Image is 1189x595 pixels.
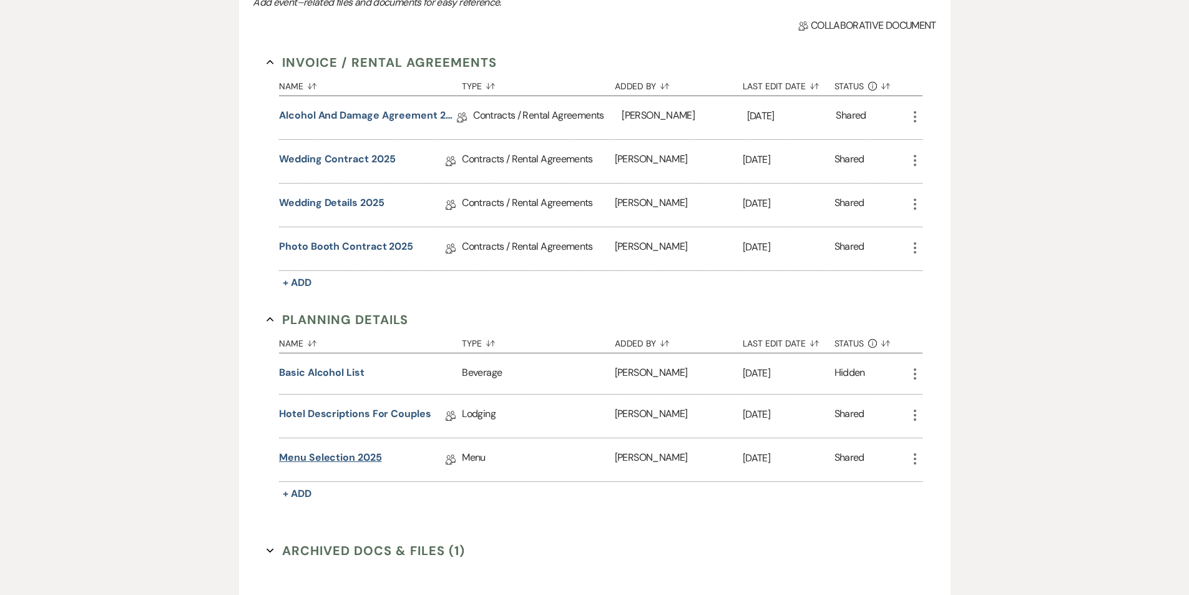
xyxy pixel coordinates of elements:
p: [DATE] [743,152,834,168]
div: [PERSON_NAME] [615,353,743,394]
button: Added By [615,72,743,96]
div: [PERSON_NAME] [615,184,743,227]
div: [PERSON_NAME] [615,395,743,438]
button: Name [279,72,462,96]
a: Alcohol and Damage Agreement 2025 [279,108,457,127]
button: Added By [615,329,743,353]
div: Contracts / Rental Agreements [462,140,614,183]
span: Status [834,339,864,348]
p: [DATE] [743,195,834,212]
button: Invoice / Rental Agreements [267,53,497,72]
button: Type [462,72,614,96]
a: Hotel Descriptions for Couples [279,406,431,426]
div: Contracts / Rental Agreements [462,184,614,227]
div: [PERSON_NAME] [615,438,743,481]
div: Shared [834,450,864,470]
div: Contracts / Rental Agreements [473,96,622,139]
div: Shared [834,152,864,171]
a: Menu Selection 2025 [279,450,381,470]
p: [DATE] [743,239,834,255]
div: Menu [462,438,614,481]
button: Last Edit Date [743,72,834,96]
span: + Add [283,487,311,500]
div: Shared [834,239,864,258]
button: Status [834,72,908,96]
div: Shared [834,406,864,426]
button: Last Edit Date [743,329,834,353]
p: [DATE] [743,365,834,381]
span: Status [834,82,864,91]
p: [DATE] [743,406,834,423]
div: Beverage [462,353,614,394]
span: Collaborative document [798,18,936,33]
div: Shared [836,108,866,127]
button: Planning Details [267,310,408,329]
button: Basic Alcohol List [279,365,365,380]
button: Archived Docs & Files (1) [267,541,465,560]
button: Status [834,329,908,353]
div: Hidden [834,365,865,382]
button: Type [462,329,614,353]
span: + Add [283,276,311,289]
button: Name [279,329,462,353]
p: [DATE] [747,108,836,124]
a: Wedding Details 2025 [279,195,384,215]
div: Lodging [462,395,614,438]
button: + Add [279,485,315,503]
button: + Add [279,274,315,292]
div: [PERSON_NAME] [615,140,743,183]
div: [PERSON_NAME] [622,96,746,139]
div: Contracts / Rental Agreements [462,227,614,270]
a: Wedding Contract 2025 [279,152,395,171]
a: Photo Booth Contract 2025 [279,239,413,258]
p: [DATE] [743,450,834,466]
div: Shared [834,195,864,215]
div: [PERSON_NAME] [615,227,743,270]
